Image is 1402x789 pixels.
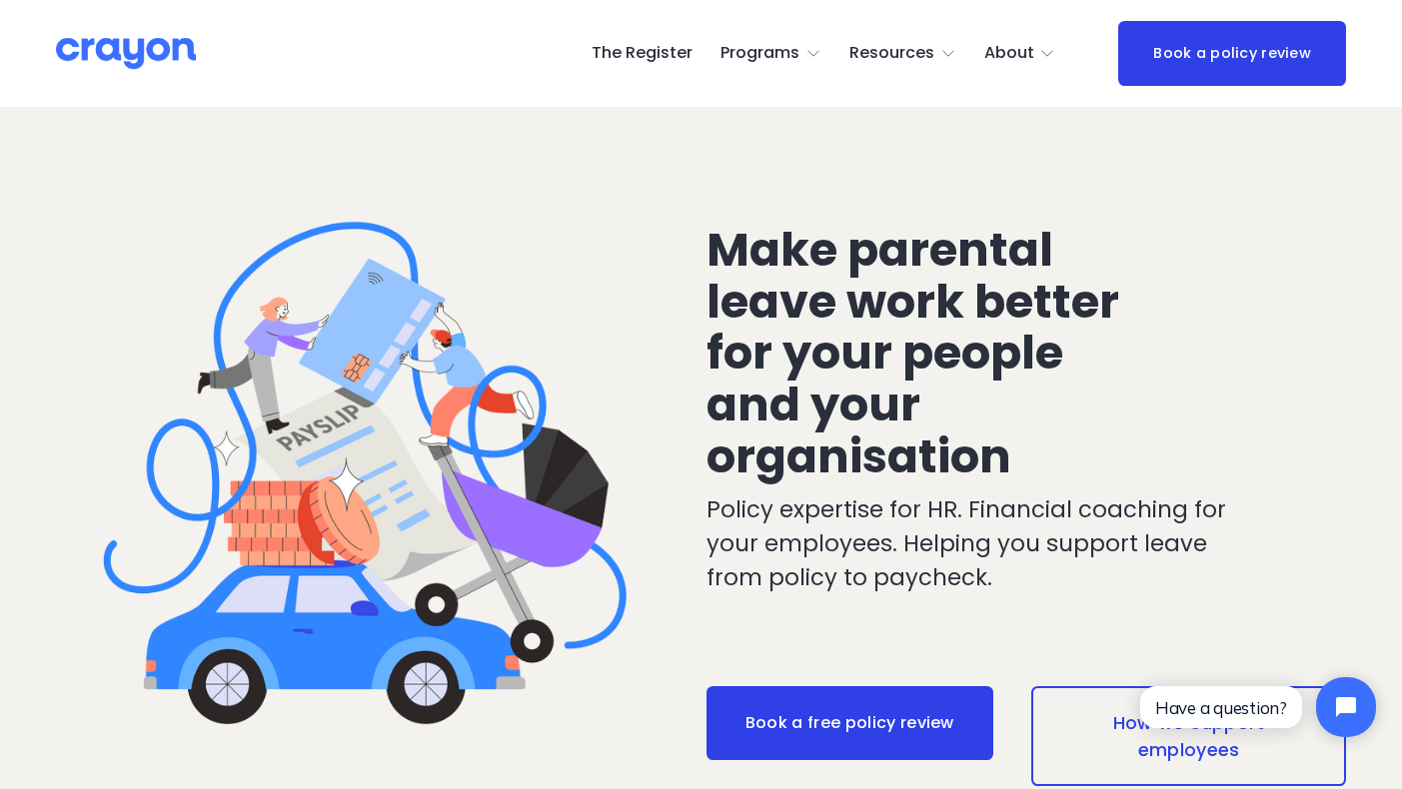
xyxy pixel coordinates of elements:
[1118,21,1346,86] a: Book a policy review
[720,38,821,70] a: folder dropdown
[1031,686,1345,786] a: How we support employees
[849,38,956,70] a: folder dropdown
[720,39,799,68] span: Programs
[706,217,1129,487] span: Make parental leave work better for your people and your organisation
[849,39,934,68] span: Resources
[984,39,1034,68] span: About
[706,686,993,760] a: Book a free policy review
[56,36,196,71] img: Crayon
[984,38,1056,70] a: folder dropdown
[1123,660,1393,754] iframe: Tidio Chat
[592,38,693,70] a: The Register
[706,492,1237,594] p: Policy expertise for HR. Financial coaching for your employees. Helping you support leave from po...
